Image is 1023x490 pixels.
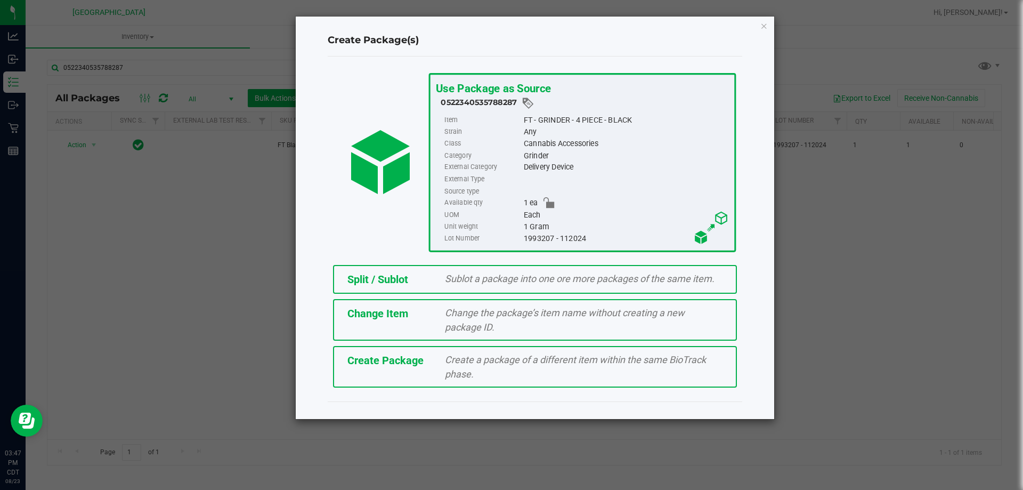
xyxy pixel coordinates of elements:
label: External Category [444,162,521,173]
div: Grinder [523,150,728,162]
label: Strain [444,126,521,138]
span: Sublot a package into one ore more packages of the same item. [445,273,715,284]
span: Create Package [347,354,424,367]
label: Source type [444,186,521,197]
div: Each [523,209,728,221]
span: Split / Sublot [347,273,408,286]
div: Any [523,126,728,138]
span: Change the package’s item name without creating a new package ID. [445,307,685,333]
label: Lot Number [444,232,521,244]
div: 0522340535788287 [441,97,729,110]
label: Category [444,150,521,162]
label: Available qty [444,197,521,209]
label: Class [444,138,521,150]
div: Cannabis Accessories [523,138,728,150]
div: 1 Gram [523,221,728,232]
label: Item [444,114,521,126]
h4: Create Package(s) [328,34,742,47]
label: Unit weight [444,221,521,232]
iframe: Resource center [11,405,43,437]
span: 1 ea [523,197,538,209]
span: Create a package of a different item within the same BioTrack phase. [445,354,706,380]
div: 1993207 - 112024 [523,232,728,244]
span: Change Item [347,307,408,320]
label: External Type [444,173,521,185]
span: Use Package as Source [435,82,550,95]
div: Delivery Device [523,162,728,173]
label: UOM [444,209,521,221]
div: FT - GRINDER - 4 PIECE - BLACK [523,114,728,126]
